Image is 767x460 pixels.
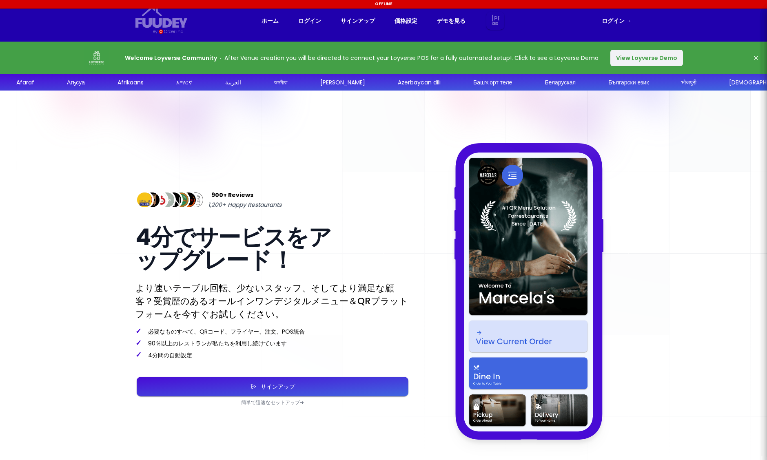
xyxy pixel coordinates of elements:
[298,16,321,26] a: ログイン
[602,16,632,26] a: ログイン
[320,78,365,87] div: [PERSON_NAME]
[545,78,576,87] div: Беларуская
[176,78,193,87] div: አማርኛ
[137,377,408,396] button: サインアップ
[395,16,417,26] a: 価格設定
[143,191,161,209] img: Review Img
[274,78,288,87] div: অসমীয়া
[153,28,157,35] div: By
[610,50,683,66] button: View Loyverse Demo
[480,201,577,231] img: Laurel
[125,54,217,62] strong: Welcome Loyverse Community
[135,191,154,209] img: Review Img
[257,384,295,389] div: サインアップ
[135,399,410,406] p: 簡単で迅速なセットアップ ➜
[608,78,649,87] div: Български език
[626,17,632,25] span: →
[157,191,176,209] img: Review Img
[135,327,410,336] p: 必要なものすべて、QRコード、フライヤー、注文、POS統合
[1,1,766,7] div: Offline
[67,78,85,87] div: Аҧсуа
[398,78,441,87] div: Azərbaycan dili
[150,191,168,209] img: Review Img
[180,191,198,209] img: Review Img
[172,191,191,209] img: Review Img
[125,53,599,63] p: After Venue creation you will be directed to connect your Loyverse POS for a fully automated setu...
[208,200,282,210] span: 1,200+ Happy Restaurants
[135,349,142,360] span: ✓
[135,326,142,336] span: ✓
[437,16,466,26] a: デモを見る
[186,191,205,209] img: Review Img
[341,16,375,26] a: サインアップ
[262,16,279,26] a: ホーム
[211,190,253,200] span: 900+ Reviews
[165,191,183,209] img: Review Img
[135,351,410,359] p: 4分間の自動設定
[135,281,410,321] p: より速いテーブル回転、少ないスタッフ、そしてより満足な顧客？受賞歴のあるオールインワンデジタルメニュー＆QRプラットフォームを今すぐお試しください。
[225,78,241,87] div: العربية
[16,78,34,87] div: Afaraf
[164,28,183,35] div: Orderlina
[135,338,142,348] span: ✓
[117,78,144,87] div: Afrikaans
[135,7,188,28] svg: {/* Added fill="currentColor" here */} {/* This rectangle defines the background. Its explicit fi...
[681,78,696,87] div: भोजपुरी
[135,339,410,347] p: 90％以上のレストランが私たちを利用し続けています
[135,221,331,276] span: 4分でサービスをアップグレード！
[473,78,512,87] div: Башҡорт теле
